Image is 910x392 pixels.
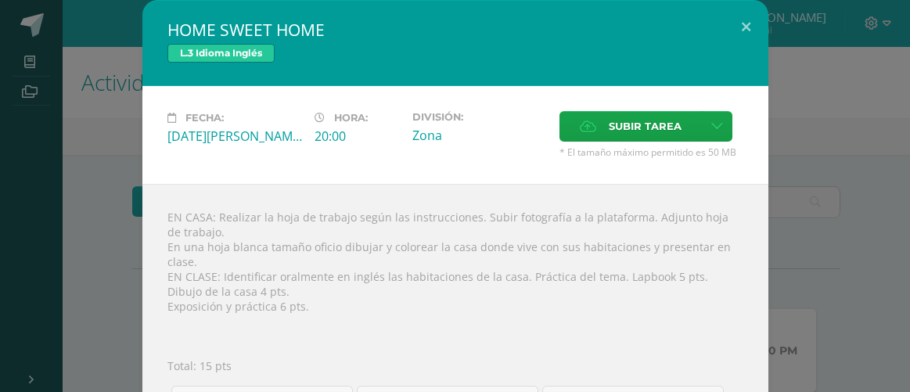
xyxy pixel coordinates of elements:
label: División: [412,111,547,123]
div: Zona [412,127,547,144]
span: Hora: [334,112,368,124]
h2: HOME SWEET HOME [167,19,743,41]
span: Subir tarea [609,112,682,141]
span: * El tamaño máximo permitido es 50 MB [559,146,743,159]
div: 20:00 [315,128,400,145]
span: L.3 Idioma Inglés [167,44,275,63]
div: [DATE][PERSON_NAME] [167,128,302,145]
span: Fecha: [185,112,224,124]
